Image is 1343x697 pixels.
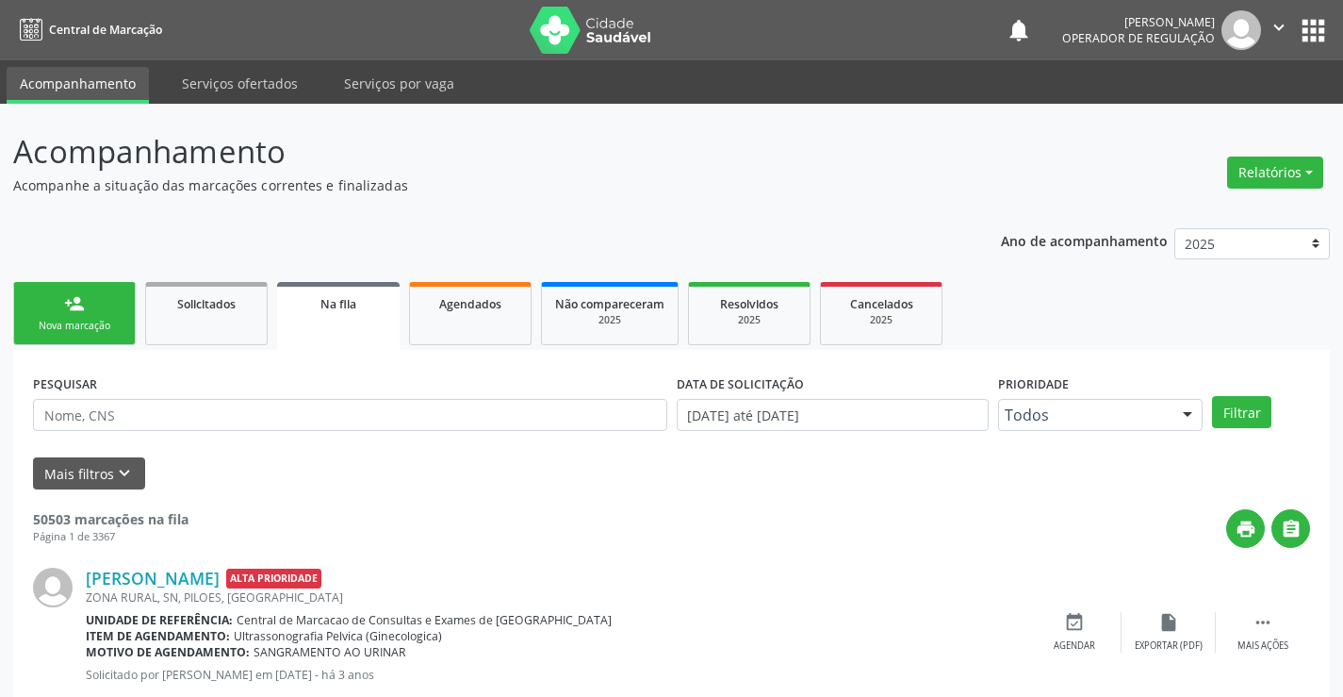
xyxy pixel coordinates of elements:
span: Cancelados [850,296,913,312]
img: img [33,568,73,607]
a: Acompanhamento [7,67,149,104]
i:  [1269,17,1289,38]
p: Acompanhe a situação das marcações correntes e finalizadas [13,175,935,195]
button:  [1271,509,1310,548]
i:  [1253,612,1273,633]
button: Filtrar [1212,396,1271,428]
label: Prioridade [998,370,1069,399]
span: Central de Marcação [49,22,162,38]
label: PESQUISAR [33,370,97,399]
p: Ano de acompanhamento [1001,228,1168,252]
img: img [1221,10,1261,50]
div: 2025 [834,313,928,327]
span: Todos [1005,406,1165,424]
span: Agendados [439,296,501,312]
button: Relatórios [1227,157,1323,189]
a: Serviços ofertados [169,67,311,100]
strong: 50503 marcações na fila [33,510,188,528]
span: Resolvidos [720,296,778,312]
i: print [1236,519,1256,539]
div: person_add [64,293,85,314]
div: Página 1 de 3367 [33,529,188,545]
span: Na fila [320,296,356,312]
div: Agendar [1054,639,1095,653]
input: Selecione um intervalo [677,399,989,431]
div: ZONA RURAL, SN, PILOES, [GEOGRAPHIC_DATA] [86,589,1027,606]
b: Unidade de referência: [86,612,233,628]
p: Solicitado por [PERSON_NAME] em [DATE] - há 3 anos [86,667,1027,683]
i: keyboard_arrow_down [114,463,135,484]
span: Alta Prioridade [226,569,321,589]
a: Central de Marcação [13,14,162,45]
i: event_available [1064,612,1085,633]
i:  [1281,519,1302,539]
div: [PERSON_NAME] [1062,14,1215,30]
b: Item de agendamento: [86,628,230,644]
div: Exportar (PDF) [1135,639,1203,653]
input: Nome, CNS [33,399,667,431]
span: Não compareceram [555,296,664,312]
p: Acompanhamento [13,128,935,175]
span: SANGRAMENTO AO URINAR [254,644,406,660]
span: Central de Marcacao de Consultas e Exames de [GEOGRAPHIC_DATA] [237,612,612,628]
i: insert_drive_file [1158,612,1179,633]
a: Serviços por vaga [331,67,467,100]
button: apps [1297,14,1330,47]
div: 2025 [702,313,796,327]
div: 2025 [555,313,664,327]
button: notifications [1006,17,1032,43]
span: Solicitados [177,296,236,312]
div: Mais ações [1237,639,1288,653]
button: Mais filtroskeyboard_arrow_down [33,457,145,490]
button: print [1226,509,1265,548]
div: Nova marcação [27,319,122,333]
button:  [1261,10,1297,50]
label: DATA DE SOLICITAÇÃO [677,370,804,399]
a: [PERSON_NAME] [86,568,220,589]
b: Motivo de agendamento: [86,644,250,660]
span: Ultrassonografia Pelvica (Ginecologica) [234,628,442,644]
span: Operador de regulação [1062,30,1215,46]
